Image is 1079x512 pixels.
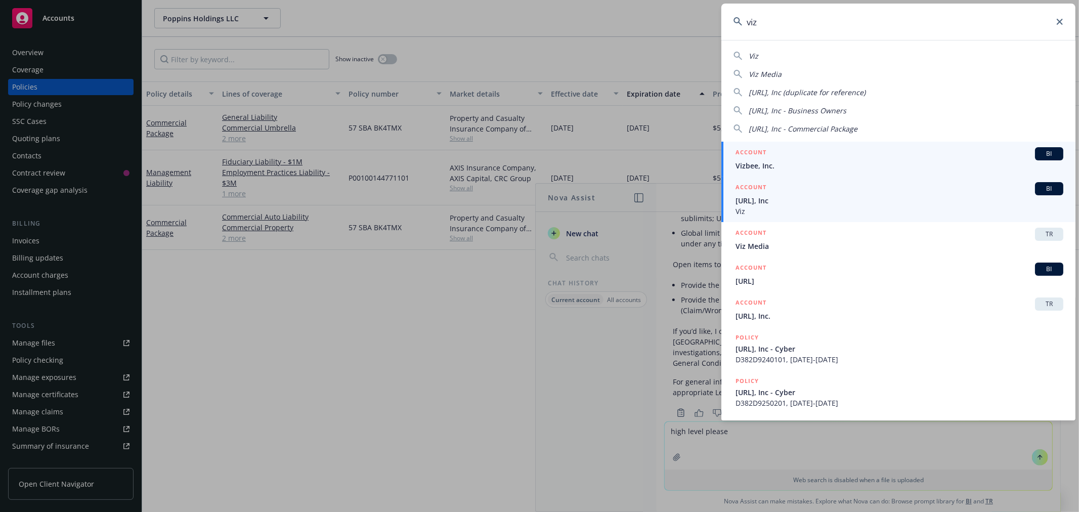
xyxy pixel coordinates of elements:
span: [URL] [736,276,1063,286]
a: ACCOUNTTR[URL], Inc. [721,292,1075,327]
span: TR [1039,300,1059,309]
span: [URL], Inc [736,195,1063,206]
h5: ACCOUNT [736,182,766,194]
h5: POLICY [736,376,759,386]
a: POLICY[URL], Inc - CyberD382D9250201, [DATE]-[DATE] [721,370,1075,414]
span: Vizbee, Inc. [736,160,1063,171]
span: Viz [749,51,758,61]
span: [URL], Inc - Cyber [736,387,1063,398]
h5: ACCOUNT [736,263,766,275]
span: [URL], Inc (duplicate for reference) [749,88,866,97]
span: D382D9250201, [DATE]-[DATE] [736,398,1063,408]
h5: ACCOUNT [736,147,766,159]
span: D382D9240101, [DATE]-[DATE] [736,354,1063,365]
span: Viz [736,206,1063,217]
a: ACCOUNTTRViz Media [721,222,1075,257]
h5: POLICY [736,332,759,343]
span: BI [1039,149,1059,158]
span: [URL], Inc - Cyber [736,344,1063,354]
span: TR [1039,230,1059,239]
span: Viz Media [736,241,1063,251]
span: [URL], Inc - Commercial Package [749,124,857,134]
h5: POLICY [736,419,759,430]
input: Search... [721,4,1075,40]
a: POLICY [721,414,1075,457]
span: [URL], Inc. [736,311,1063,321]
h5: ACCOUNT [736,297,766,310]
a: ACCOUNTBIVizbee, Inc. [721,142,1075,177]
span: BI [1039,265,1059,274]
a: POLICY[URL], Inc - CyberD382D9240101, [DATE]-[DATE] [721,327,1075,370]
a: ACCOUNTBI[URL] [721,257,1075,292]
span: [URL], Inc - Business Owners [749,106,846,115]
a: ACCOUNTBI[URL], IncViz [721,177,1075,222]
span: Viz Media [749,69,782,79]
span: BI [1039,184,1059,193]
h5: ACCOUNT [736,228,766,240]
